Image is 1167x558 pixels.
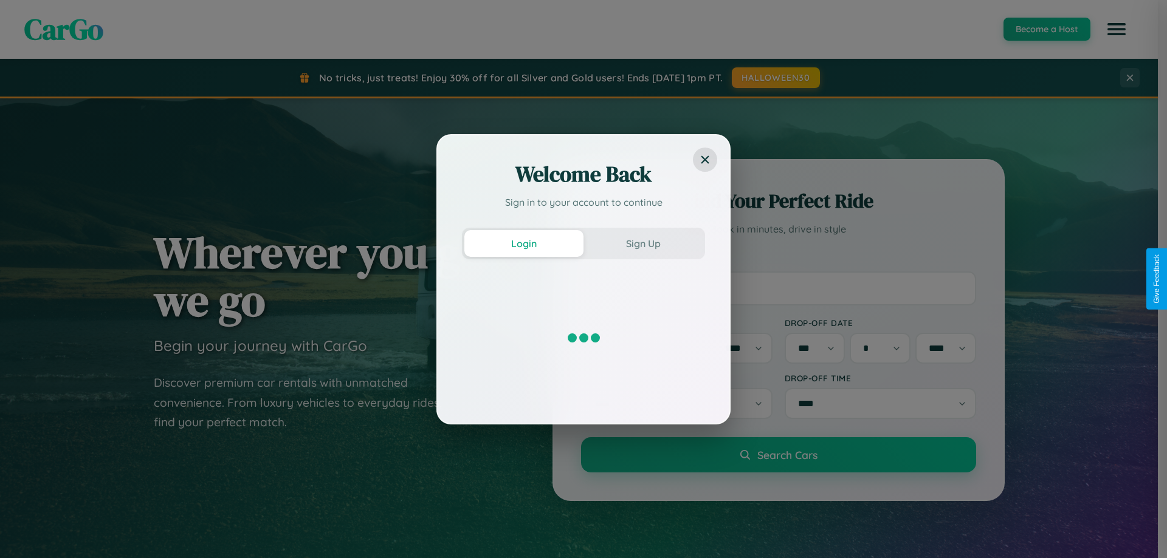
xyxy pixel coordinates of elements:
p: Sign in to your account to continue [462,195,705,209]
button: Login [464,230,583,257]
h2: Welcome Back [462,160,705,189]
button: Sign Up [583,230,703,257]
iframe: Intercom live chat [12,517,41,546]
div: Give Feedback [1152,254,1161,304]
